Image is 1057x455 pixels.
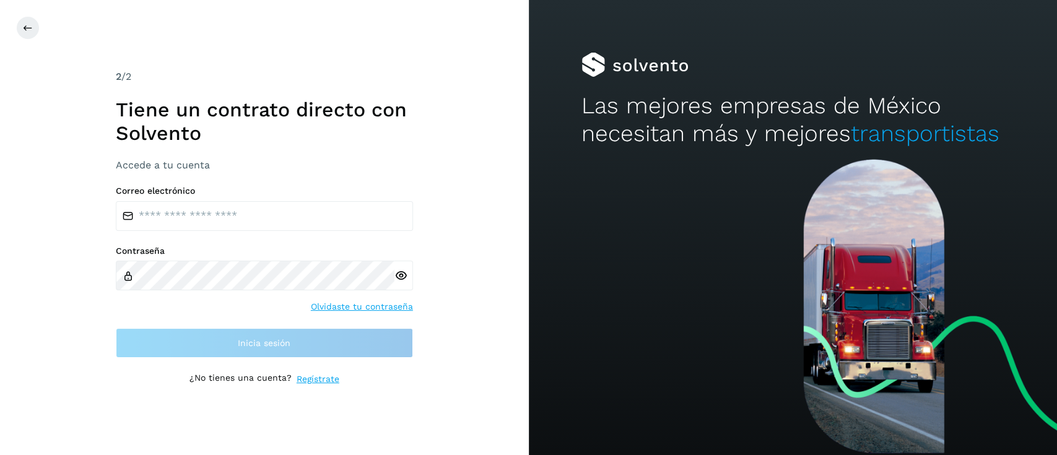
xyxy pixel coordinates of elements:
[851,120,999,147] span: transportistas
[116,159,413,171] h3: Accede a tu cuenta
[311,300,413,313] a: Olvidaste tu contraseña
[581,92,1004,147] h2: Las mejores empresas de México necesitan más y mejores
[189,373,292,386] p: ¿No tienes una cuenta?
[116,186,413,196] label: Correo electrónico
[238,339,290,347] span: Inicia sesión
[116,328,413,358] button: Inicia sesión
[116,69,413,84] div: /2
[116,71,121,82] span: 2
[116,98,413,145] h1: Tiene un contrato directo con Solvento
[116,246,413,256] label: Contraseña
[297,373,339,386] a: Regístrate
